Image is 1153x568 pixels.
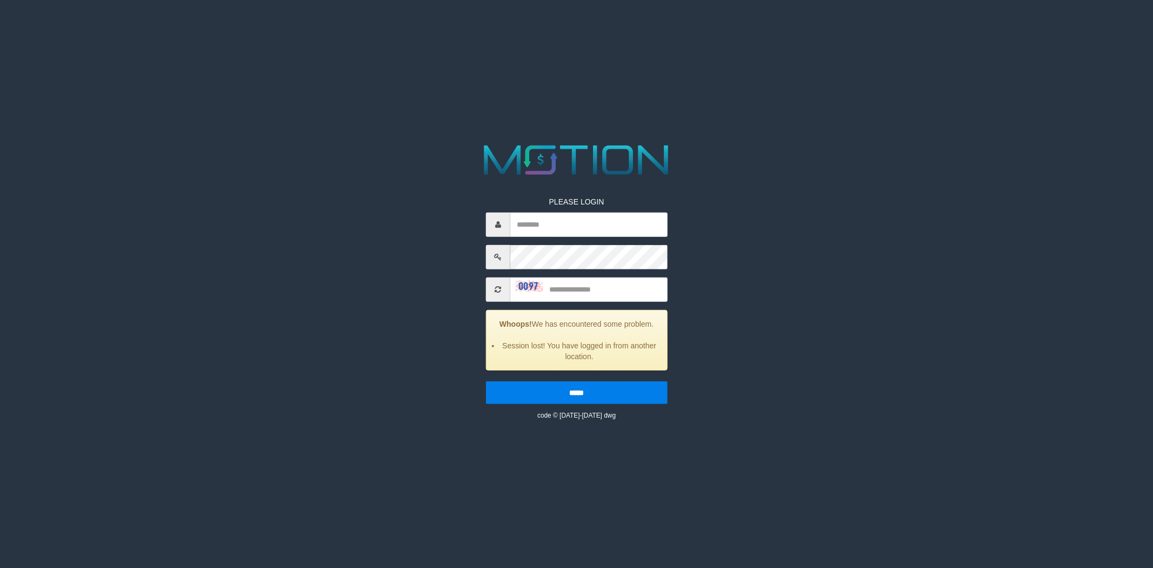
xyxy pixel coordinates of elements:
[486,196,668,207] p: PLEASE LOGIN
[500,340,659,361] li: Session lost! You have logged in from another location.
[476,140,677,180] img: MOTION_logo.png
[537,411,616,419] small: code © [DATE]-[DATE] dwg
[486,309,668,370] div: We has encountered some problem.
[516,281,543,292] img: captcha
[499,319,532,328] strong: Whoops!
